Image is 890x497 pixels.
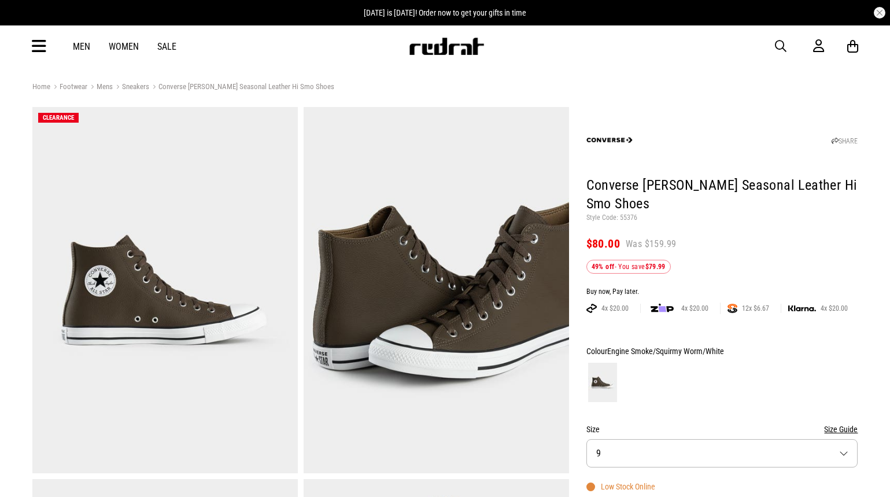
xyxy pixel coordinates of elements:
span: 4x $20.00 [597,304,633,313]
a: Men [73,41,90,52]
a: SHARE [832,137,858,145]
span: 12x $6.67 [737,304,774,313]
a: Women [109,41,139,52]
h1: Converse [PERSON_NAME] Seasonal Leather Hi Smo Shoes [586,176,858,213]
div: Colour [586,344,858,358]
div: Low Stock Online [586,482,655,491]
img: Converse Chuck Taylor Seasonal Leather Hi Smo Shoes in Brown [304,107,569,473]
button: 9 [586,439,858,467]
img: Converse Chuck Taylor Seasonal Leather Hi Smo Shoes in Brown [32,107,298,473]
img: KLARNA [788,305,816,312]
a: Mens [87,82,113,93]
span: [DATE] is [DATE]! Order now to get your gifts in time [364,8,526,17]
img: Engine Smoke/Squirmy Worm/White [588,363,617,402]
div: Buy now, Pay later. [586,288,858,297]
span: 4x $20.00 [677,304,713,313]
div: - You save [586,260,671,274]
span: 4x $20.00 [816,304,852,313]
button: Size Guide [824,422,858,436]
b: 49% off [592,263,615,271]
span: 9 [596,448,601,459]
a: Sale [157,41,176,52]
span: $80.00 [586,237,620,251]
b: $79.99 [645,263,666,271]
img: AFTERPAY [586,304,597,313]
div: Size [586,422,858,436]
img: Converse [586,117,633,163]
span: Was $159.99 [626,238,676,251]
span: CLEARANCE [43,114,74,122]
a: Converse [PERSON_NAME] Seasonal Leather Hi Smo Shoes [149,82,334,93]
a: Home [32,82,50,91]
a: Sneakers [113,82,149,93]
span: Engine Smoke/Squirmy Worm/White [607,347,724,356]
a: Footwear [50,82,87,93]
img: zip [651,303,674,314]
img: Redrat logo [408,38,485,55]
p: Style Code: 55376 [586,213,858,223]
img: SPLITPAY [727,304,737,313]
